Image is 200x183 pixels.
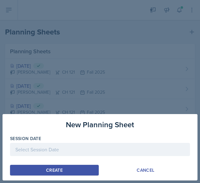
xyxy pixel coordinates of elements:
div: Create [46,168,63,173]
div: Cancel [137,168,154,173]
button: Cancel [101,165,190,175]
label: Session Date [10,135,41,142]
button: Create [10,165,99,175]
h3: New Planning Sheet [66,119,134,130]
